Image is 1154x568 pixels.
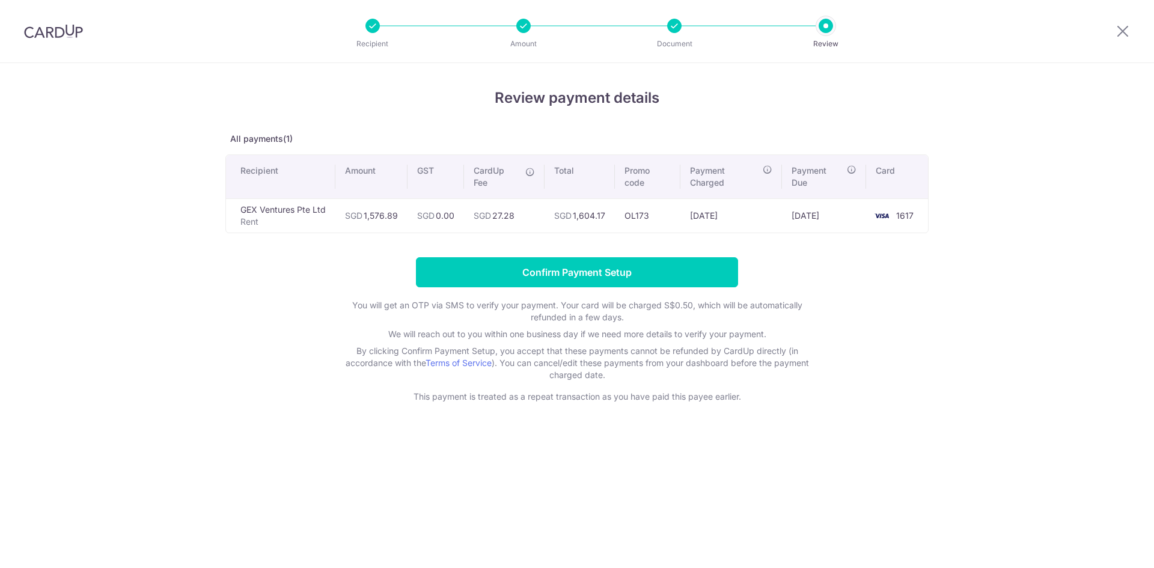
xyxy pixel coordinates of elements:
td: [DATE] [782,198,866,233]
p: By clicking Confirm Payment Setup, you accept that these payments cannot be refunded by CardUp di... [337,345,817,381]
p: All payments(1) [225,133,929,145]
td: OL173 [615,198,680,233]
span: SGD [417,210,435,221]
img: CardUp [24,24,83,38]
td: 1,604.17 [545,198,615,233]
td: 0.00 [408,198,464,233]
span: SGD [345,210,362,221]
p: We will reach out to you within one business day if we need more details to verify your payment. [337,328,817,340]
img: <span class="translation_missing" title="translation missing: en.account_steps.new_confirm_form.b... [870,209,894,223]
input: Confirm Payment Setup [416,257,738,287]
p: Recipient [328,38,417,50]
th: Recipient [226,155,335,198]
td: [DATE] [680,198,782,233]
td: GEX Ventures Pte Ltd [226,198,335,233]
p: Document [630,38,719,50]
span: Payment Charged [690,165,759,189]
h4: Review payment details [225,87,929,109]
span: Payment Due [792,165,843,189]
span: CardUp Fee [474,165,519,189]
p: Amount [479,38,568,50]
p: This payment is treated as a repeat transaction as you have paid this payee earlier. [337,391,817,403]
th: Card [866,155,928,198]
p: Review [781,38,870,50]
th: GST [408,155,464,198]
td: 1,576.89 [335,198,408,233]
th: Amount [335,155,408,198]
span: SGD [554,210,572,221]
th: Promo code [615,155,680,198]
p: You will get an OTP via SMS to verify your payment. Your card will be charged S$0.50, which will ... [337,299,817,323]
a: Terms of Service [426,358,492,368]
p: Rent [240,216,326,228]
td: 27.28 [464,198,545,233]
span: 1617 [896,210,914,221]
span: SGD [474,210,491,221]
th: Total [545,155,615,198]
